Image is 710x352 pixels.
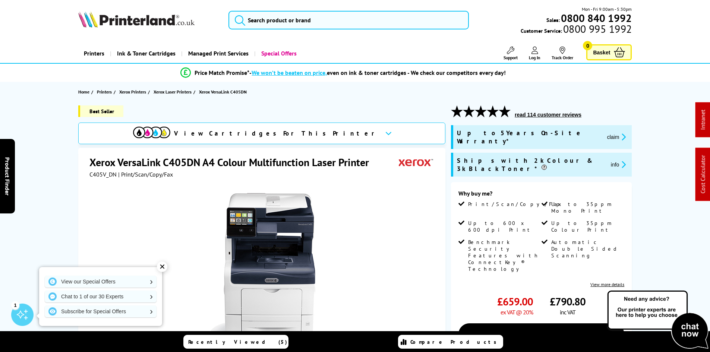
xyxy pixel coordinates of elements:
[45,291,157,302] a: Chat to 1 of our 30 Experts
[190,193,336,339] img: Xerox VersaLink C405DN
[11,301,19,309] div: 1
[174,129,379,137] span: View Cartridges For This Printer
[458,190,624,201] div: Why buy me?
[45,276,157,288] a: View our Special Offers
[457,156,605,173] span: Ships with 2k Colour & 3k Black Toner*
[590,282,624,287] a: View more details
[458,323,624,345] a: Add to Basket
[118,171,173,178] span: | Print/Scan/Copy/Fax
[110,44,181,63] a: Ink & Toner Cartridges
[521,25,632,34] span: Customer Service:
[562,25,632,32] span: 0800 995 1992
[497,295,533,308] span: £659.00
[199,89,247,95] span: Xerox VersaLink C405DN
[89,155,376,169] h1: Xerox VersaLink C405DN A4 Colour Multifunction Laser Printer
[133,127,170,138] img: cmyk-icon.svg
[529,55,540,60] span: Log In
[399,155,433,169] img: Xerox
[560,15,632,22] a: 0800 840 1992
[550,295,586,308] span: £790.80
[78,11,195,28] img: Printerland Logo
[119,88,148,96] a: Xerox Printers
[586,44,632,60] a: Basket 0
[78,88,91,96] a: Home
[504,55,518,60] span: Support
[551,220,623,233] span: Up to 35ppm Colour Print
[457,129,601,145] span: Up to 5 Years On-Site Warranty*
[468,220,540,233] span: Up to 600 x 600 dpi Print
[61,66,626,79] li: modal_Promise
[228,11,469,29] input: Search product or brand
[410,339,501,345] span: Compare Products
[546,16,560,23] span: Sales:
[398,335,503,349] a: Compare Products
[78,11,220,29] a: Printerland Logo
[582,6,632,13] span: Mon - Fri 9:00am - 5:30pm
[501,308,533,316] span: ex VAT @ 20%
[154,88,192,96] span: Xerox Laser Printers
[552,47,573,60] a: Track Order
[583,41,592,50] span: 0
[78,44,110,63] a: Printers
[89,171,117,178] span: C405V_DN
[183,335,288,349] a: Recently Viewed (5)
[468,239,540,272] span: Benchmark Security Features with ConnectKey® Technology
[119,88,146,96] span: Xerox Printers
[249,69,506,76] div: - even on ink & toner cartridges - We check our competitors every day!
[529,47,540,60] a: Log In
[181,44,254,63] a: Managed Print Services
[154,88,193,96] a: Xerox Laser Printers
[195,69,249,76] span: Price Match Promise*
[504,47,518,60] a: Support
[699,110,707,130] a: Intranet
[78,105,123,117] span: Best Seller
[609,160,628,169] button: promo-description
[117,44,176,63] span: Ink & Toner Cartridges
[561,11,632,25] b: 0800 840 1992
[512,111,584,118] button: read 114 customer reviews
[78,88,89,96] span: Home
[97,88,112,96] span: Printers
[606,289,710,351] img: Open Live Chat window
[699,155,707,194] a: Cost Calculator
[560,308,575,316] span: inc VAT
[551,239,623,259] span: Automatic Double Sided Scanning
[188,339,287,345] span: Recently Viewed (5)
[605,133,628,141] button: promo-description
[468,201,564,207] span: Print/Scan/Copy/Fax
[45,305,157,317] a: Subscribe for Special Offers
[97,88,114,96] a: Printers
[157,261,167,272] div: ✕
[551,201,623,214] span: Up to 35ppm Mono Print
[252,69,327,76] span: We won’t be beaten on price,
[4,157,11,195] span: Product Finder
[254,44,302,63] a: Special Offers
[593,47,610,57] span: Basket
